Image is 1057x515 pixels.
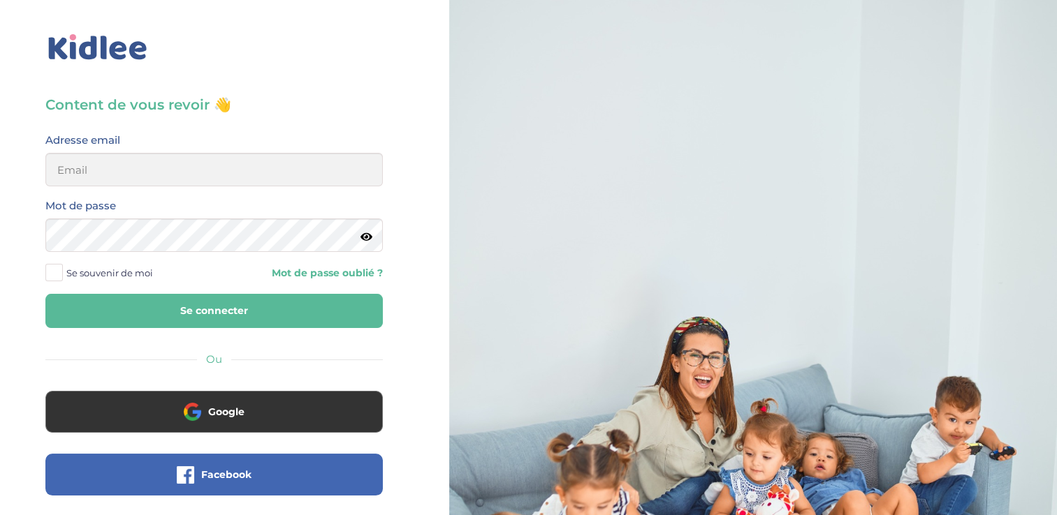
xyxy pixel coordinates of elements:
label: Adresse email [45,131,120,149]
a: Facebook [45,477,383,491]
img: google.png [184,403,201,420]
button: Google [45,391,383,433]
span: Google [208,405,245,419]
span: Facebook [201,468,252,482]
label: Mot de passe [45,197,116,215]
button: Se connecter [45,294,383,328]
span: Ou [206,352,222,366]
button: Facebook [45,454,383,495]
img: logo_kidlee_bleu [45,31,150,64]
input: Email [45,153,383,186]
a: Google [45,415,383,428]
h3: Content de vous revoir 👋 [45,95,383,114]
span: Se souvenir de moi [66,264,153,282]
img: facebook.png [177,466,194,484]
a: Mot de passe oublié ? [224,267,382,280]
